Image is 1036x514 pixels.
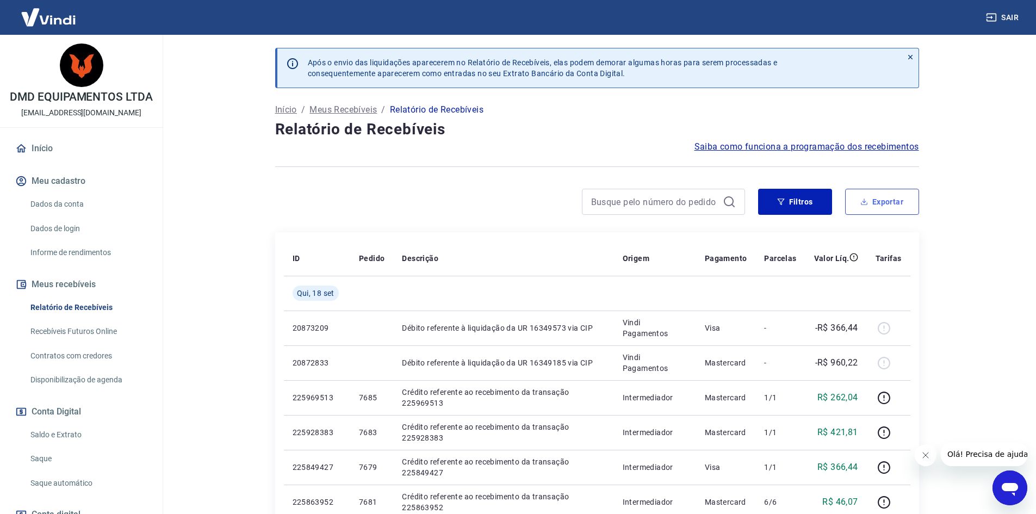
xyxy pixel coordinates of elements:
iframe: Mensagem da empresa [941,442,1027,466]
iframe: Botão para abrir a janela de mensagens [992,470,1027,505]
p: ID [293,253,300,264]
p: Visa [705,323,747,333]
p: / [381,103,385,116]
p: Crédito referente ao recebimento da transação 225863952 [402,491,605,513]
p: / [301,103,305,116]
p: -R$ 366,44 [815,321,858,335]
p: Mastercard [705,427,747,438]
button: Sair [984,8,1023,28]
p: 1/1 [764,427,796,438]
p: R$ 46,07 [822,496,858,509]
p: Pagamento [705,253,747,264]
a: Início [275,103,297,116]
a: Contratos com credores [26,345,150,367]
input: Busque pelo número do pedido [591,194,718,210]
p: Crédito referente ao recebimento da transação 225928383 [402,422,605,443]
span: Olá! Precisa de ajuda? [7,8,91,16]
p: 6/6 [764,497,796,507]
p: Pedido [359,253,384,264]
p: 225969513 [293,392,342,403]
a: Saque automático [26,472,150,494]
a: Recebíveis Futuros Online [26,320,150,343]
a: Início [13,137,150,160]
a: Saiba como funciona a programação dos recebimentos [694,140,919,153]
a: Meus Recebíveis [309,103,377,116]
p: 225928383 [293,427,342,438]
p: 225849427 [293,462,342,473]
button: Meu cadastro [13,169,150,193]
p: [EMAIL_ADDRESS][DOMAIN_NAME] [21,107,141,119]
iframe: Fechar mensagem [915,444,936,466]
p: 20873209 [293,323,342,333]
p: Intermediador [623,497,687,507]
p: R$ 262,04 [817,391,858,404]
button: Exportar [845,189,919,215]
p: - [764,357,796,368]
a: Informe de rendimentos [26,241,150,264]
span: Qui, 18 set [297,288,334,299]
p: 1/1 [764,392,796,403]
p: Débito referente à liquidação da UR 16349185 via CIP [402,357,605,368]
p: R$ 421,81 [817,426,858,439]
p: -R$ 960,22 [815,356,858,369]
p: Intermediador [623,462,687,473]
a: Dados de login [26,218,150,240]
h4: Relatório de Recebíveis [275,119,919,140]
button: Conta Digital [13,400,150,424]
a: Saque [26,448,150,470]
p: 1/1 [764,462,796,473]
p: 7683 [359,427,384,438]
p: Após o envio das liquidações aparecerem no Relatório de Recebíveis, elas podem demorar algumas ho... [308,57,778,79]
a: Saldo e Extrato [26,424,150,446]
p: Mastercard [705,497,747,507]
p: Intermediador [623,427,687,438]
p: 7679 [359,462,384,473]
p: Débito referente à liquidação da UR 16349573 via CIP [402,323,605,333]
p: Crédito referente ao recebimento da transação 225849427 [402,456,605,478]
p: Parcelas [764,253,796,264]
p: Valor Líq. [814,253,849,264]
p: 225863952 [293,497,342,507]
p: Relatório de Recebíveis [390,103,483,116]
img: Vindi [13,1,84,34]
p: 7685 [359,392,384,403]
button: Meus recebíveis [13,273,150,296]
p: - [764,323,796,333]
p: Tarifas [876,253,902,264]
p: Vindi Pagamentos [623,352,687,374]
a: Dados da conta [26,193,150,215]
a: Relatório de Recebíveis [26,296,150,319]
p: Visa [705,462,747,473]
img: c05372d4-3466-474d-a193-cf8ef39b4877.jpeg [60,44,103,87]
p: Origem [623,253,649,264]
p: Mastercard [705,392,747,403]
p: 20872833 [293,357,342,368]
p: Descrição [402,253,438,264]
p: Crédito referente ao recebimento da transação 225969513 [402,387,605,408]
a: Disponibilização de agenda [26,369,150,391]
p: R$ 366,44 [817,461,858,474]
p: Intermediador [623,392,687,403]
p: Vindi Pagamentos [623,317,687,339]
p: Mastercard [705,357,747,368]
p: DMD EQUIPAMENTOS LTDA [10,91,153,103]
p: 7681 [359,497,384,507]
button: Filtros [758,189,832,215]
